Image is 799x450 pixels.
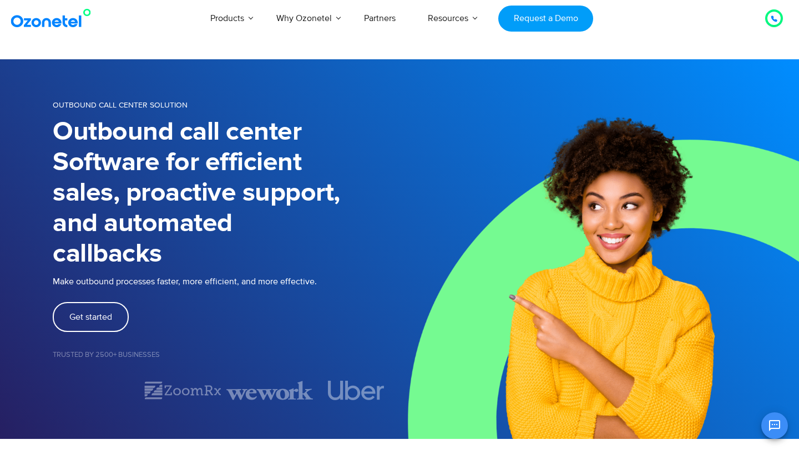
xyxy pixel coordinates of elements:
[143,381,222,400] img: zoomrx
[498,6,593,32] a: Request a Demo
[313,381,399,400] div: 4 of 7
[53,275,399,288] p: Make outbound processes faster, more efficient, and more effective.
[53,381,399,400] div: Image Carousel
[226,381,313,400] img: wework
[226,381,313,400] div: 3 of 7
[53,117,399,269] h1: Outbound call center Software for efficient sales, proactive support, and automated callbacks
[53,302,129,332] a: Get started
[53,384,139,397] div: 1 of 7
[69,313,112,321] span: Get started
[53,100,188,110] span: OUTBOUND CALL CENTER SOLUTION
[53,351,399,359] h5: Trusted by 2500+ Businesses
[139,381,226,400] div: 2 of 7
[761,412,788,439] button: Open chat
[328,381,385,400] img: uber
